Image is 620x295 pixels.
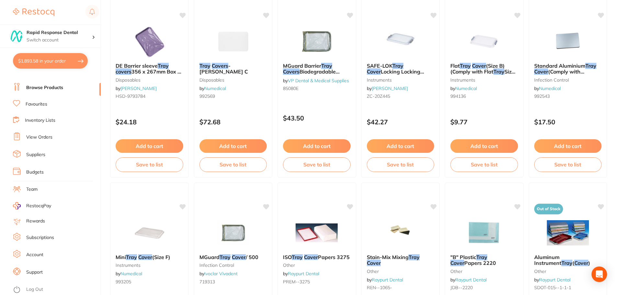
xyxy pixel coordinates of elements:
[116,263,183,268] small: instruments
[116,254,183,260] b: Mini Tray Cover (Size F)
[534,254,561,266] span: Aluminum Instrument
[534,85,561,91] span: by
[199,85,226,91] span: by
[288,78,349,84] a: VP Dental & Medical Supplies
[232,254,246,260] em: Cover
[372,85,408,91] a: [PERSON_NAME]
[283,63,351,75] b: MGuard Barrier Tray Covers Biodegradable 270mmx360mm Box Of 500
[450,85,477,91] span: by
[26,169,44,176] a: Budgets
[283,139,351,153] button: Add to cart
[367,277,403,283] span: by
[283,254,351,260] b: ISO Tray Cover Papers 3275
[493,68,504,75] em: Tray
[367,269,434,274] small: other
[450,93,466,99] span: 994136
[561,260,572,266] em: Tray
[450,63,518,75] b: Flat Tray Cover (Size B) (Comply with Flat Tray Size B 994137 series & 994153 series)
[199,63,267,75] b: Tray Covers - Webber C
[26,234,54,241] a: Subscriptions
[379,25,422,58] img: SAFE-LOK Tray Cover Locking Locking Clear
[120,85,157,91] a: [PERSON_NAME]
[574,260,588,266] em: Cover
[246,254,258,260] span: / 500
[539,85,561,91] a: Numedical
[534,269,602,274] small: other
[199,254,267,260] b: MGuard Tray Cover / 500
[13,53,88,69] button: $1,893.58 in your order
[26,186,38,193] a: Team
[367,68,424,81] span: Locking Locking Clear
[212,62,228,69] em: Covers
[126,254,137,260] em: Tray
[547,25,589,58] img: Standard Aluminium Tray Cover (Comply with Standard Aluminium Tray 992513 series)
[283,271,319,277] span: by
[199,263,267,268] small: infection control
[13,8,54,16] img: Restocq Logo
[450,277,487,283] span: by
[26,101,47,108] a: Favourites
[199,279,215,285] span: 719313
[592,267,607,282] div: Open Intercom Messenger
[26,152,45,158] a: Suppliers
[367,254,409,260] span: Stain-Mix Mixing
[534,63,602,75] b: Standard Aluminium Tray Cover (Comply with Standard Aluminium Tray 992513 series)
[27,37,92,43] p: Switch account
[13,5,54,20] a: Restocq Logo
[534,204,563,214] span: Out of Stock
[450,157,518,172] button: Save to list
[463,217,505,249] img: "B" Plastic Tray Cover Papers 2220
[116,118,183,126] p: $24.18
[158,62,169,69] em: Tray
[116,254,126,260] span: Mini
[26,252,43,258] a: Account
[283,68,299,75] em: Covers
[455,85,477,91] a: Numedical
[534,118,602,126] p: $17.50
[199,271,238,277] span: by
[534,93,550,99] span: 992543
[572,260,574,266] span: (
[25,117,55,124] a: Inventory Lists
[534,77,602,83] small: infection control
[212,25,254,58] img: Tray Covers - Webber C
[588,260,590,266] span: )
[283,254,292,260] span: ISO
[204,271,238,277] a: Ivoclar Vivadent
[367,285,392,290] span: REN--1065-
[534,285,571,290] span: SDOT-015--1-1-1
[367,118,434,126] p: $42.27
[10,30,23,43] img: Rapid Response Dental
[534,277,570,283] span: by
[539,277,570,283] a: Raypurt Dental
[367,157,434,172] button: Save to list
[292,254,303,260] em: Tray
[534,254,602,266] b: Aluminum Instrument Tray (Cover)
[476,254,487,260] em: Tray
[367,93,390,99] span: ZC-20Z445
[450,139,518,153] button: Add to cart
[116,157,183,172] button: Save to list
[283,62,321,69] span: MGuard Barrier
[116,271,142,277] span: by
[283,68,342,87] span: Biodegradable 270mmx360mm Box Of 500
[128,25,170,58] img: DE Barrier sleeve Tray covers 356 x 267mm Box of 500
[450,77,518,83] small: instruments
[534,157,602,172] button: Save to list
[199,62,248,75] span: - [PERSON_NAME] C
[116,63,183,75] b: DE Barrier sleeve Tray covers 356 x 267mm Box of 500
[460,62,471,69] em: Tray
[464,260,496,266] span: Papers 2220
[120,271,142,277] a: Numedical
[455,277,487,283] a: Raypurt Dental
[296,217,338,249] img: ISO Tray Cover Papers 3275
[138,254,152,260] em: Cover
[116,62,158,69] span: DE Barrier sleeve
[152,254,170,260] span: (Size F)
[116,68,131,75] em: covers
[199,93,215,99] span: 992569
[283,114,351,122] p: $43.50
[534,139,602,153] button: Add to cart
[367,63,434,75] b: SAFE-LOK Tray Cover Locking Locking Clear
[288,271,319,277] a: Raypurt Dental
